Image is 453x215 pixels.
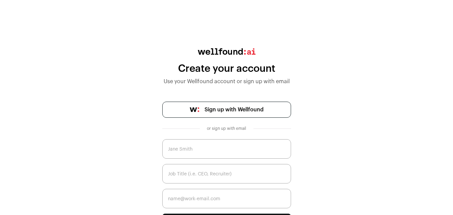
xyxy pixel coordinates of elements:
[162,77,291,86] div: Use your Wellfound account or sign up with email
[205,106,264,114] span: Sign up with Wellfound
[162,189,291,208] input: name@work-email.com
[162,63,291,75] div: Create your account
[162,139,291,159] input: Jane Smith
[198,48,256,55] img: wellfound:ai
[190,107,199,112] img: wellfound-symbol-flush-black-fb3c872781a75f747ccb3a119075da62bfe97bd399995f84a933054e44a575c4.png
[205,126,248,131] div: or sign up with email
[162,102,291,118] a: Sign up with Wellfound
[162,164,291,183] input: Job Title (i.e. CEO, Recruiter)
